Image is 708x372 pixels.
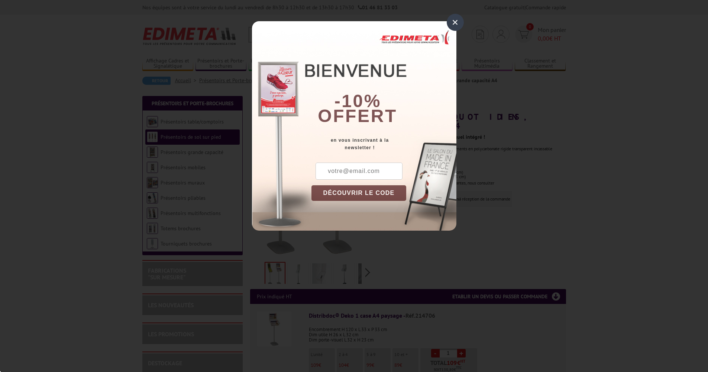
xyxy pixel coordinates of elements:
div: × [447,14,464,31]
b: -10% [334,91,381,111]
button: DÉCOUVRIR LE CODE [311,185,407,201]
input: votre@email.com [316,163,403,180]
div: en vous inscrivant à la newsletter ! [311,137,456,151]
font: offert [318,106,397,126]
